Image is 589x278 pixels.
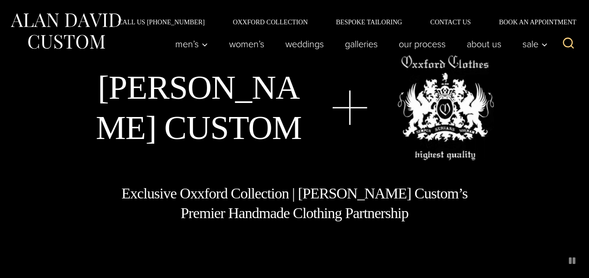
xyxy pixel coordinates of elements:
[522,39,548,49] span: Sale
[388,35,456,53] a: Our Process
[456,35,512,53] a: About Us
[322,19,416,25] a: Bespoke Tailoring
[565,253,580,268] button: pause animated background image
[219,19,322,25] a: Oxxford Collection
[9,10,122,52] img: Alan David Custom
[175,39,208,49] span: Men’s
[104,19,219,25] a: Call Us [PHONE_NUMBER]
[557,33,580,55] button: View Search Form
[485,19,580,25] a: Book an Appointment
[335,35,388,53] a: Galleries
[275,35,335,53] a: weddings
[416,19,485,25] a: Contact Us
[165,35,553,53] nav: Primary Navigation
[104,19,580,25] nav: Secondary Navigation
[219,35,275,53] a: Women’s
[95,67,302,148] h1: [PERSON_NAME] Custom
[121,184,469,223] h1: Exclusive Oxxford Collection | [PERSON_NAME] Custom’s Premier Handmade Clothing Partnership
[397,55,494,161] img: oxxford clothes, highest quality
